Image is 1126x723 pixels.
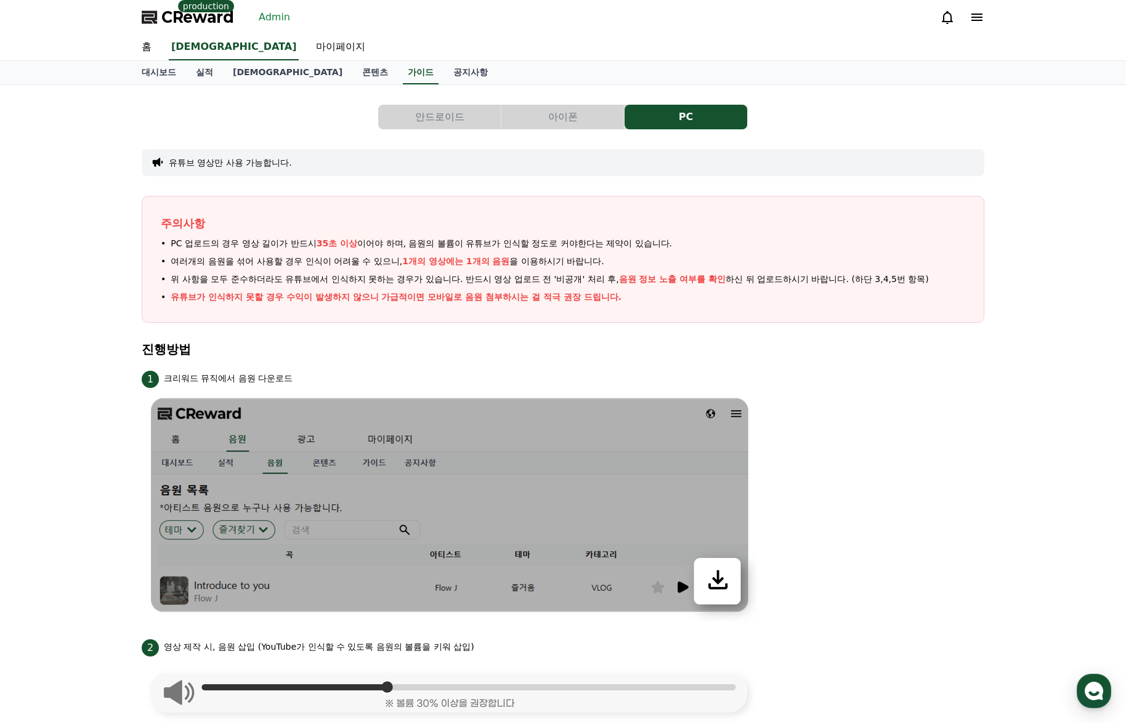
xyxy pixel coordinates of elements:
span: 음원 정보 노출 여부를 확인 [619,274,726,284]
span: PC 업로드의 경우 영상 길이가 반드시 이어야 하며, 음원의 볼륨이 유튜브가 인식할 정도로 커야한다는 제약이 있습니다. [171,237,672,250]
a: 공지사항 [444,61,498,84]
span: 1 [142,371,159,388]
p: 유튜브가 인식하지 못할 경우 수익이 발생하지 않으니 가급적이면 모바일로 음원 첨부하시는 걸 적극 권장 드립니다. [171,291,622,304]
button: 유튜브 영상만 사용 가능합니다. [169,156,292,169]
p: 크리워드 뮤직에서 음원 다운로드 [164,372,293,385]
a: [DEMOGRAPHIC_DATA] [223,61,352,84]
img: 1.png [142,388,758,622]
span: 대화 [113,410,128,419]
img: 2.png [142,656,758,722]
span: 2 [142,639,159,656]
span: 35초 이상 [317,238,357,248]
a: 가이드 [403,61,439,84]
button: 아이폰 [501,105,624,129]
span: 위 사항을 모두 준수하더라도 유튜브에서 인식하지 못하는 경우가 있습니다. 반드시 영상 업로드 전 '비공개' 처리 후, 하신 뒤 업로드하시기 바랍니다. (하단 3,4,5번 항목) [171,273,929,286]
p: 영상 제작 시, 음원 삽입 (YouTube가 인식할 수 있도록 음원의 볼륨을 키워 삽입) [164,640,474,653]
span: 여러개의 음원을 섞어 사용할 경우 인식이 어려울 수 있으니, 을 이용하시기 바랍니다. [171,255,604,268]
h4: 진행방법 [142,342,984,356]
a: 실적 [186,61,223,84]
a: 대화 [81,390,159,421]
a: 대시보드 [132,61,186,84]
a: CReward [142,7,234,27]
span: 설정 [190,409,205,419]
a: 콘텐츠 [352,61,398,84]
span: 1개의 영상에는 1개의 음원 [402,256,509,266]
a: 홈 [132,34,161,60]
span: CReward [161,7,234,27]
button: PC [625,105,747,129]
p: 주의사항 [161,215,965,232]
a: PC [625,105,748,129]
button: 안드로이드 [378,105,501,129]
span: 홈 [39,409,46,419]
a: 홈 [4,390,81,421]
a: Admin [254,7,295,27]
a: 설정 [159,390,237,421]
a: 마이페이지 [306,34,375,60]
a: [DEMOGRAPHIC_DATA] [169,34,299,60]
